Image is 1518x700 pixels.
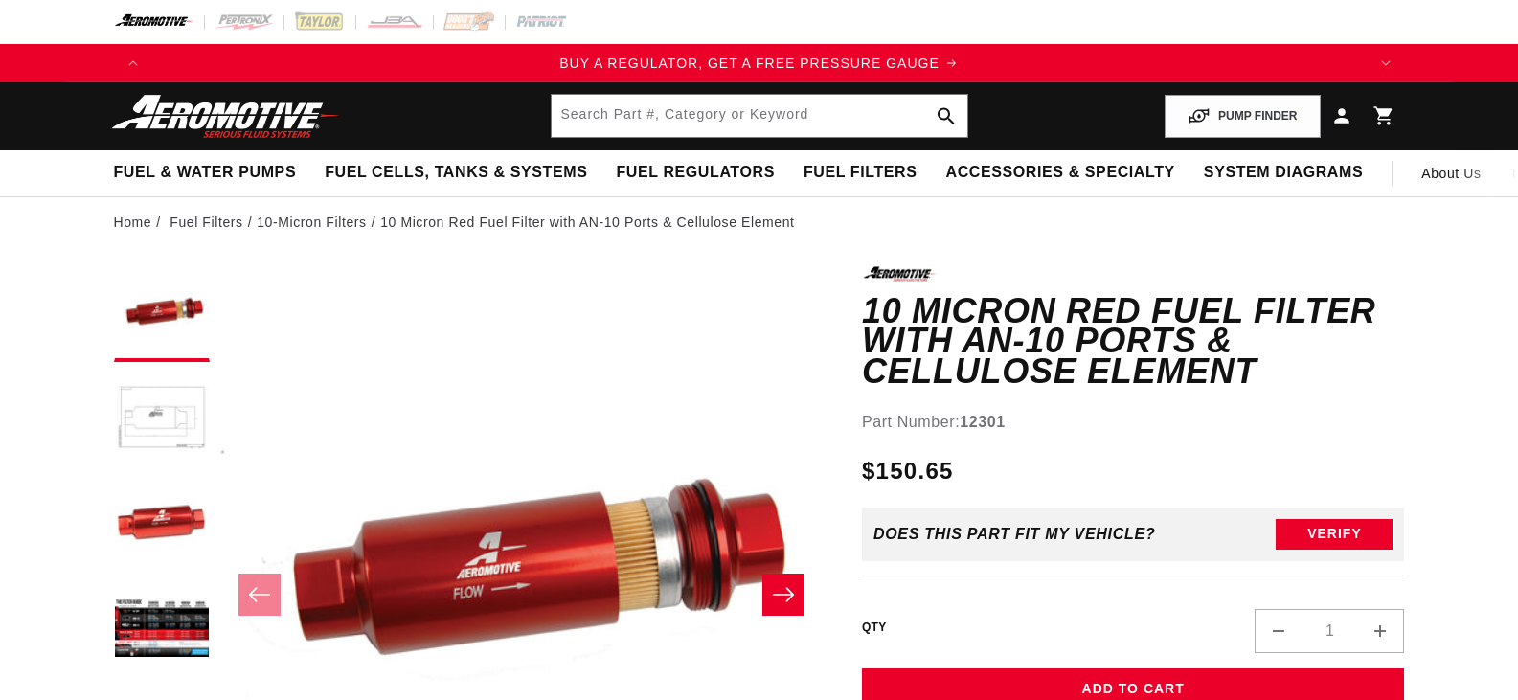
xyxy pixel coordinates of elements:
[616,163,774,183] span: Fuel Regulators
[114,44,152,82] button: Translation missing: en.sections.announcements.previous_announcement
[238,574,281,616] button: Slide left
[66,44,1453,82] slideshow-component: Translation missing: en.sections.announcements.announcement_bar
[804,163,918,183] span: Fuel Filters
[380,212,794,233] li: 10 Micron Red Fuel Filter with AN-10 Ports & Cellulose Element
[114,372,210,467] button: Load image 2 in gallery view
[1189,150,1377,195] summary: System Diagrams
[1421,166,1481,181] span: About Us
[1276,519,1393,550] button: Verify
[114,266,210,362] button: Load image 1 in gallery view
[1165,95,1320,138] button: PUMP FINDER
[325,163,587,183] span: Fuel Cells, Tanks & Systems
[114,163,297,183] span: Fuel & Water Pumps
[152,53,1367,74] div: 1 of 4
[925,95,967,137] button: search button
[106,94,346,139] img: Aeromotive
[257,212,380,233] li: 10-Micron Filters
[1367,44,1405,82] button: Translation missing: en.sections.announcements.next_announcement
[100,150,311,195] summary: Fuel & Water Pumps
[114,477,210,573] button: Load image 3 in gallery view
[862,620,887,636] label: QTY
[960,414,1006,430] strong: 12301
[552,95,967,137] input: Search by Part Number, Category or Keyword
[114,212,1405,233] nav: breadcrumbs
[601,150,788,195] summary: Fuel Regulators
[873,526,1156,543] div: Does This part fit My vehicle?
[170,212,242,233] a: Fuel Filters
[114,582,210,678] button: Load image 4 in gallery view
[932,150,1189,195] summary: Accessories & Specialty
[946,163,1175,183] span: Accessories & Specialty
[114,212,152,233] a: Home
[1407,150,1495,196] a: About Us
[559,56,940,71] span: BUY A REGULATOR, GET A FREE PRESSURE GAUGE
[152,53,1367,74] a: BUY A REGULATOR, GET A FREE PRESSURE GAUGE
[862,296,1405,387] h1: 10 Micron Red Fuel Filter with AN-10 Ports & Cellulose Element
[1204,163,1363,183] span: System Diagrams
[789,150,932,195] summary: Fuel Filters
[862,410,1405,435] div: Part Number:
[310,150,601,195] summary: Fuel Cells, Tanks & Systems
[152,53,1367,74] div: Announcement
[762,574,804,616] button: Slide right
[862,454,954,488] span: $150.65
